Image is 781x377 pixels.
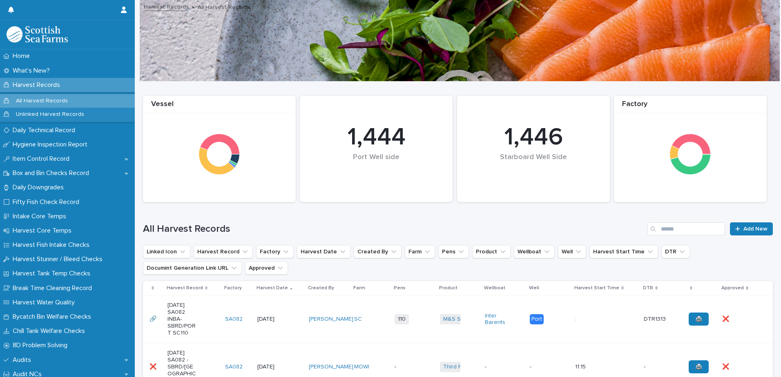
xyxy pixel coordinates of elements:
button: Harvest Start Time [589,245,658,258]
p: Harvest Date [257,284,288,293]
p: Item Control Record [9,155,76,163]
p: Harvest Core Temps [9,227,78,235]
p: Harvest Tank Temp Checks [9,270,97,277]
p: Harvest Records [9,81,67,89]
p: [DATE] [257,316,286,323]
a: [PERSON_NAME] [309,316,353,323]
div: Port Well side [314,153,439,179]
button: Harvest Date [297,245,350,258]
p: 🔗 [150,314,158,323]
p: Box and Bin Checks Record [9,169,96,177]
span: 🖨️ [695,316,702,322]
a: Inter Barents [485,313,514,326]
p: Daily Downgrades [9,184,70,191]
p: Unlinked Harvest Records [9,111,91,118]
input: Search [647,222,725,235]
a: 🖨️ [689,313,709,326]
p: Audits [9,356,38,364]
button: Product [472,245,511,258]
p: Daily Technical Record [9,126,82,134]
button: Created By [354,245,402,258]
a: Harvest Records [144,2,189,11]
p: Wellboat [484,284,505,293]
p: Harvest Stunner / Bleed Checks [9,255,109,263]
p: Break Time Cleaning Record [9,284,98,292]
a: MOWI [354,364,369,370]
a: SC [354,316,362,323]
p: Bycatch Bin Welfare Checks [9,313,98,321]
span: Add New [743,226,768,232]
p: [DATE] SA082 INBA-SBRD/PORT SC110 [167,302,196,336]
p: DTR1313 [644,314,667,323]
p: What's New? [9,67,56,75]
p: ❌ [150,362,158,370]
tr: 🔗🔗 [DATE] SA082 INBA-SBRD/PORT SC110SA082 [DATE][PERSON_NAME] SC 110M&S Select Inter Barents Port... [143,295,773,343]
p: - [644,362,647,370]
p: Pens [394,284,406,293]
p: - [530,364,559,370]
p: - [485,364,514,370]
p: Home [9,52,36,60]
a: Add New [730,222,773,235]
button: Pens [438,245,469,258]
button: Harvest Record [194,245,253,258]
div: Vessel [143,100,296,113]
p: [DATE] [257,364,286,370]
p: ❌ [722,362,731,370]
img: mMrefqRFQpe26GRNOUkG [7,26,68,42]
p: Hygiene Inspection Report [9,141,94,149]
button: Factory [256,245,294,258]
p: Harvest Fish Intake Checks [9,241,96,249]
button: Wellboat [514,245,555,258]
button: Farm [405,245,435,258]
p: Created By [308,284,334,293]
p: Fifty Fish Check Record [9,198,86,206]
div: Starboard Well Side [471,153,596,179]
div: 1,446 [471,123,596,152]
a: SA082 [225,364,243,370]
p: Farm [353,284,365,293]
p: Factory [224,284,242,293]
button: DTR [661,245,690,258]
p: Harvest Start Time [574,284,619,293]
p: Product [439,284,457,293]
p: ❌ [722,314,731,323]
p: Intake Core Temps [9,213,73,220]
a: [PERSON_NAME] [309,364,353,370]
p: Approved [721,284,744,293]
p: 11:15 [575,362,587,370]
p: Well [529,284,539,293]
button: Well [558,245,586,258]
h1: All Harvest Records [143,223,644,235]
div: 1,444 [314,123,439,152]
div: Factory [614,100,767,113]
p: : [575,314,578,323]
button: Linked Icon [143,245,190,258]
a: SA082 [225,316,243,323]
a: 🖨️ [689,360,709,373]
p: DTR [643,284,653,293]
p: All Harvest Records [198,2,250,11]
div: Port [530,314,544,324]
span: 🖨️ [695,364,702,370]
p: - [395,364,424,370]
a: M&S Select [443,316,474,323]
p: Harvest Record [167,284,203,293]
p: Chill Tank Welfare Checks [9,327,91,335]
p: 8D Problem Solving [9,342,74,349]
button: Documint Generation Link URL [143,262,242,275]
p: Harvest Water Quality [9,299,81,306]
button: Approved [245,262,288,275]
a: Third Party Salmon [443,364,493,370]
span: 110 [395,314,409,324]
p: All Harvest Records [9,98,74,104]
